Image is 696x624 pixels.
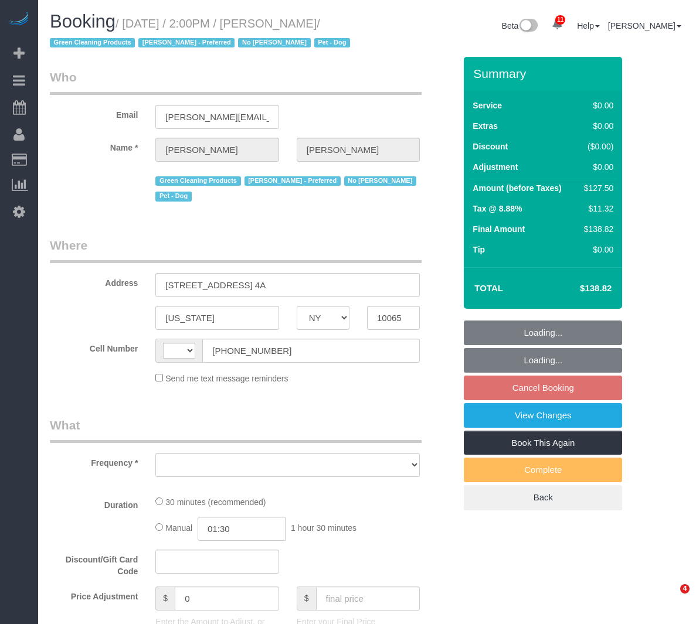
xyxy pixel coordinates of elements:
[50,69,422,95] legend: Who
[297,587,316,611] span: $
[165,497,266,507] span: 30 minutes (recommended)
[545,284,612,294] h4: $138.82
[41,273,147,289] label: Address
[579,100,613,111] div: $0.00
[579,223,613,235] div: $138.82
[473,100,502,111] label: Service
[316,587,420,611] input: final price
[473,161,518,173] label: Adjustment
[579,244,613,255] div: $0.00
[608,21,681,30] a: [PERSON_NAME]
[579,161,613,173] div: $0.00
[155,306,279,330] input: City
[474,283,503,293] strong: Total
[155,587,175,611] span: $
[202,339,420,363] input: Cell Number
[41,550,147,577] label: Discount/Gift Card Code
[579,141,613,152] div: ($0.00)
[546,12,569,37] a: 11
[577,21,600,30] a: Help
[367,306,420,330] input: Zip Code
[297,138,420,162] input: Last Name
[473,244,485,255] label: Tip
[473,182,561,194] label: Amount (before Taxes)
[245,176,341,186] span: [PERSON_NAME] - Preferred
[50,38,135,47] span: Green Cleaning Products
[291,523,357,533] span: 1 hour 30 minutes
[41,495,147,511] label: Duration
[50,237,422,263] legend: Where
[314,38,350,47] span: Pet - Dog
[41,587,147,602] label: Price Adjustment
[473,203,522,214] label: Tax @ 8.88%
[473,141,508,152] label: Discount
[155,105,279,129] input: Email
[41,339,147,354] label: Cell Number
[473,120,498,132] label: Extras
[464,403,622,428] a: View Changes
[165,523,192,533] span: Manual
[41,453,147,469] label: Frequency *
[165,374,288,383] span: Send me text message reminders
[238,38,310,47] span: No [PERSON_NAME]
[50,11,116,32] span: Booking
[155,192,191,201] span: Pet - Dog
[41,138,147,154] label: Name *
[50,17,354,50] small: / [DATE] / 2:00PM / [PERSON_NAME]
[464,431,622,455] a: Book This Again
[579,182,613,194] div: $127.50
[344,176,416,186] span: No [PERSON_NAME]
[518,19,538,34] img: New interface
[50,417,422,443] legend: What
[502,21,538,30] a: Beta
[473,67,616,80] h3: Summary
[464,485,622,510] a: Back
[41,105,147,121] label: Email
[656,584,684,612] iframe: Intercom live chat
[7,12,30,28] img: Automaid Logo
[555,15,565,25] span: 11
[155,176,240,186] span: Green Cleaning Products
[680,584,690,594] span: 4
[138,38,235,47] span: [PERSON_NAME] - Preferred
[473,223,525,235] label: Final Amount
[579,203,613,214] div: $11.32
[579,120,613,132] div: $0.00
[155,138,279,162] input: First Name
